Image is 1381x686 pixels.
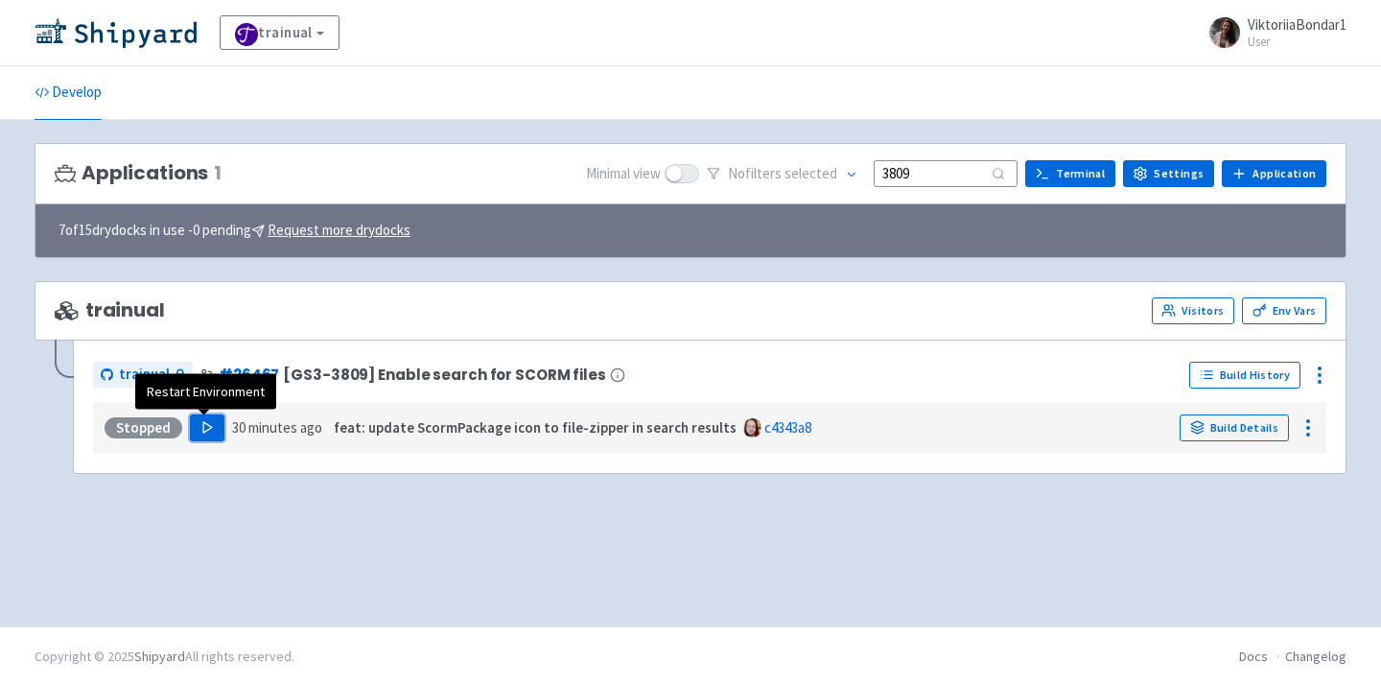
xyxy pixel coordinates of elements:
[1248,15,1346,34] span: ViktoriiaBondar1
[214,162,222,184] span: 1
[119,364,170,386] span: trainual
[764,418,811,437] a: c4343a8
[1025,160,1115,187] a: Terminal
[190,414,224,441] button: Play
[1152,297,1234,324] a: Visitors
[35,647,294,667] div: Copyright © 2025 All rights reserved.
[283,367,606,383] span: [GS3-3809] Enable search for SCORM files
[220,15,339,50] a: trainual
[93,362,193,388] a: trainual
[55,299,165,321] span: trainual
[59,220,410,242] span: 7 of 15 drydocks in use - 0 pending
[268,221,410,239] u: Request more drydocks
[334,418,737,437] strong: feat: update ScormPackage icon to file-zipper in search results
[1242,297,1326,324] a: Env Vars
[105,417,182,438] div: Stopped
[232,418,322,437] time: 30 minutes ago
[1239,648,1268,665] a: Docs
[134,648,185,665] a: Shipyard
[55,162,222,184] h3: Applications
[874,160,1018,186] input: Search...
[784,164,837,182] span: selected
[1285,648,1346,665] a: Changelog
[1189,362,1300,389] a: Build History
[586,163,661,185] span: Minimal view
[728,163,837,185] span: No filter s
[1198,17,1346,48] a: ViktoriiaBondar1 User
[35,66,102,120] a: Develop
[1248,35,1346,48] small: User
[1123,160,1214,187] a: Settings
[1222,160,1326,187] a: Application
[35,17,197,48] img: Shipyard logo
[219,365,279,385] a: #26467
[1180,414,1289,441] a: Build Details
